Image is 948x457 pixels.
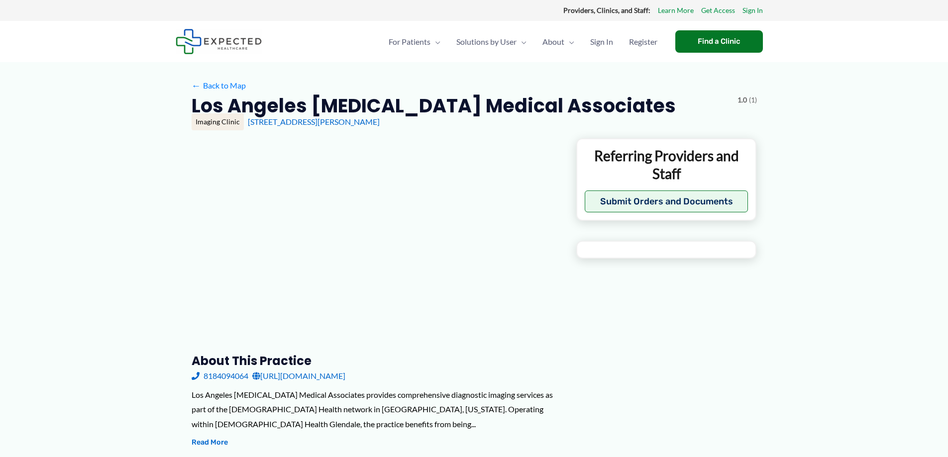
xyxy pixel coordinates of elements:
div: Los Angeles [MEDICAL_DATA] Medical Associates provides comprehensive diagnostic imaging services ... [192,387,560,432]
p: Referring Providers and Staff [585,147,748,183]
div: Imaging Clinic [192,113,244,130]
a: [STREET_ADDRESS][PERSON_NAME] [248,117,380,126]
span: For Patients [389,24,430,59]
a: Register [621,24,665,59]
a: Get Access [701,4,735,17]
h3: About this practice [192,353,560,368]
a: For PatientsMenu Toggle [381,24,448,59]
span: 1.0 [737,93,747,106]
a: Sign In [582,24,621,59]
img: Expected Healthcare Logo - side, dark font, small [176,29,262,54]
span: Solutions by User [456,24,517,59]
a: 8184094064 [192,368,248,383]
span: Menu Toggle [564,24,574,59]
strong: Providers, Clinics, and Staff: [563,6,650,14]
a: AboutMenu Toggle [534,24,582,59]
h2: Los Angeles [MEDICAL_DATA] Medical Associates [192,93,676,118]
span: Menu Toggle [517,24,527,59]
a: ←Back to Map [192,78,246,93]
a: [URL][DOMAIN_NAME] [252,368,345,383]
button: Read More [192,437,228,449]
nav: Primary Site Navigation [381,24,665,59]
button: Submit Orders and Documents [585,190,748,212]
a: Learn More [658,4,694,17]
span: About [542,24,564,59]
span: (1) [749,93,757,106]
span: Register [629,24,657,59]
span: ← [192,81,201,90]
a: Find a Clinic [675,30,763,53]
span: Menu Toggle [430,24,440,59]
a: Solutions by UserMenu Toggle [448,24,534,59]
span: Sign In [590,24,613,59]
a: Sign In [742,4,763,17]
